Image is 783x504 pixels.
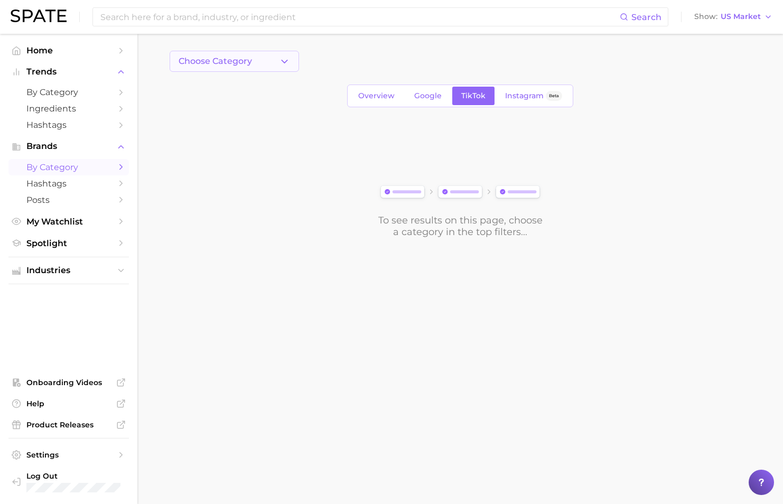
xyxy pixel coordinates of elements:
a: Log out. Currently logged in with e-mail lerae.matz@unilever.com. [8,468,129,496]
button: Industries [8,263,129,278]
a: Hashtags [8,117,129,133]
a: Help [8,396,129,412]
span: Onboarding Videos [26,378,111,387]
a: by Category [8,159,129,175]
a: Overview [349,87,404,105]
img: SPATE [11,10,67,22]
span: Hashtags [26,179,111,189]
span: Log Out [26,471,120,481]
span: Search [631,12,661,22]
span: Instagram [505,91,544,100]
span: Ingredients [26,104,111,114]
a: Home [8,42,129,59]
span: Spotlight [26,238,111,248]
span: Product Releases [26,420,111,430]
div: To see results on this page, choose a category in the top filters... [377,214,543,238]
span: Trends [26,67,111,77]
a: TikTok [452,87,495,105]
a: by Category [8,84,129,100]
span: Posts [26,195,111,205]
a: Posts [8,192,129,208]
span: Brands [26,142,111,151]
button: Trends [8,64,129,80]
button: Brands [8,138,129,154]
span: Hashtags [26,120,111,130]
a: Ingredients [8,100,129,117]
span: My Watchlist [26,217,111,227]
span: TikTok [461,91,486,100]
span: Help [26,399,111,408]
button: ShowUS Market [692,10,775,24]
span: by Category [26,87,111,97]
a: Spotlight [8,235,129,251]
span: Google [414,91,442,100]
button: Choose Category [170,51,299,72]
img: svg%3e [377,183,543,202]
a: Hashtags [8,175,129,192]
a: Product Releases [8,417,129,433]
span: Overview [358,91,395,100]
span: by Category [26,162,111,172]
a: Google [405,87,451,105]
input: Search here for a brand, industry, or ingredient [99,8,620,26]
a: My Watchlist [8,213,129,230]
span: US Market [721,14,761,20]
span: Show [694,14,717,20]
a: Settings [8,447,129,463]
span: Home [26,45,111,55]
span: Settings [26,450,111,460]
span: Industries [26,266,111,275]
span: Choose Category [179,57,252,66]
span: Beta [549,91,559,100]
a: InstagramBeta [496,87,571,105]
a: Onboarding Videos [8,375,129,390]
